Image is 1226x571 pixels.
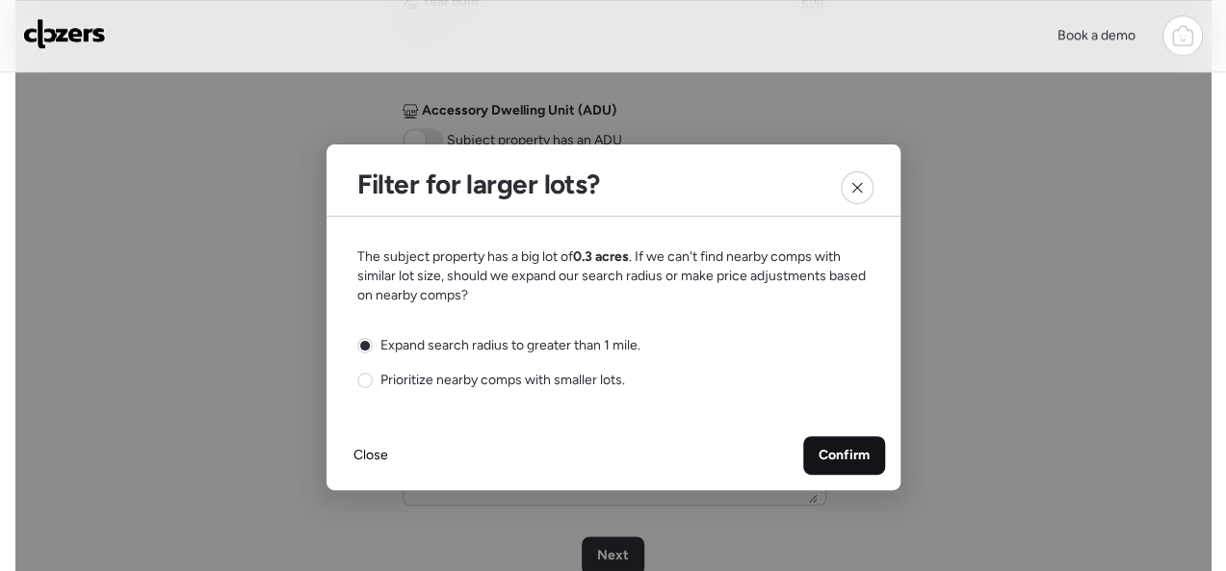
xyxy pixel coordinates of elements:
span: Prioritize nearby comps with smaller lots. [380,371,625,390]
span: The subject property has a big lot of . If we can't find nearby comps with similar lot size, shou... [357,247,870,305]
span: Book a demo [1057,27,1135,43]
span: Confirm [819,446,870,465]
span: Close [353,446,388,465]
h2: Filter for larger lots? [357,168,600,200]
span: 0.3 acres [573,248,629,265]
span: Expand search radius to greater than 1 mile. [380,336,640,355]
img: Logo [23,18,106,49]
